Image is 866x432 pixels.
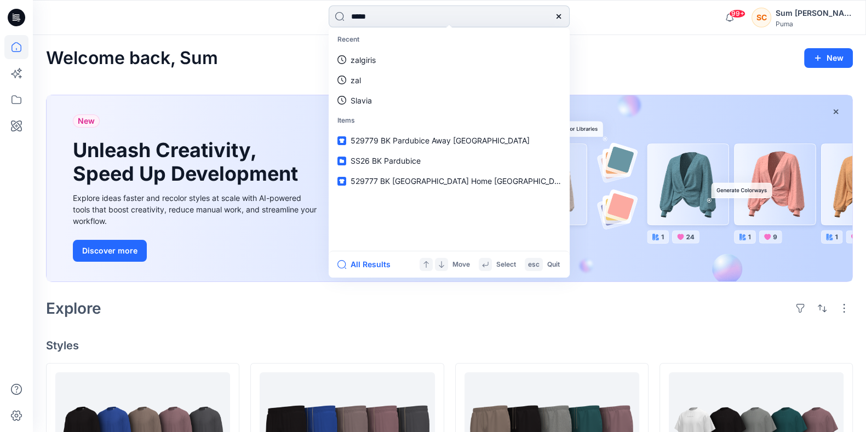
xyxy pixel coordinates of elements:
button: Discover more [73,240,147,262]
p: Select [496,259,516,270]
a: zalgiris [331,50,567,70]
a: 529779 BK Pardubice Away [GEOGRAPHIC_DATA] [331,130,567,151]
a: SS26 BK Pardubice [331,151,567,171]
a: Slavia [331,90,567,111]
span: 529777 BK [GEOGRAPHIC_DATA] Home [GEOGRAPHIC_DATA] [351,176,571,186]
button: All Results [337,258,398,271]
span: 529779 BK Pardubice Away [GEOGRAPHIC_DATA] [351,136,530,145]
div: Puma [776,20,852,28]
p: esc [528,259,540,270]
span: SS26 BK Pardubice [351,156,421,165]
p: Slavia [351,95,372,106]
h4: Styles [46,339,853,352]
a: zal [331,70,567,90]
span: 99+ [729,9,745,18]
div: Sum [PERSON_NAME] [776,7,852,20]
div: Explore ideas faster and recolor styles at scale with AI-powered tools that boost creativity, red... [73,192,319,227]
p: zal [351,74,361,86]
p: Recent [331,30,567,50]
a: 529777 BK [GEOGRAPHIC_DATA] Home [GEOGRAPHIC_DATA] [331,171,567,191]
div: SC [752,8,771,27]
span: New [78,114,95,128]
p: Move [452,259,470,270]
h1: Unleash Creativity, Speed Up Development [73,139,303,186]
p: Items [331,111,567,131]
h2: Explore [46,299,101,317]
p: Quit [547,259,560,270]
a: Discover more [73,240,319,262]
p: zalgiris [351,54,376,66]
h2: Welcome back, Sum [46,48,218,68]
button: New [804,48,853,68]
